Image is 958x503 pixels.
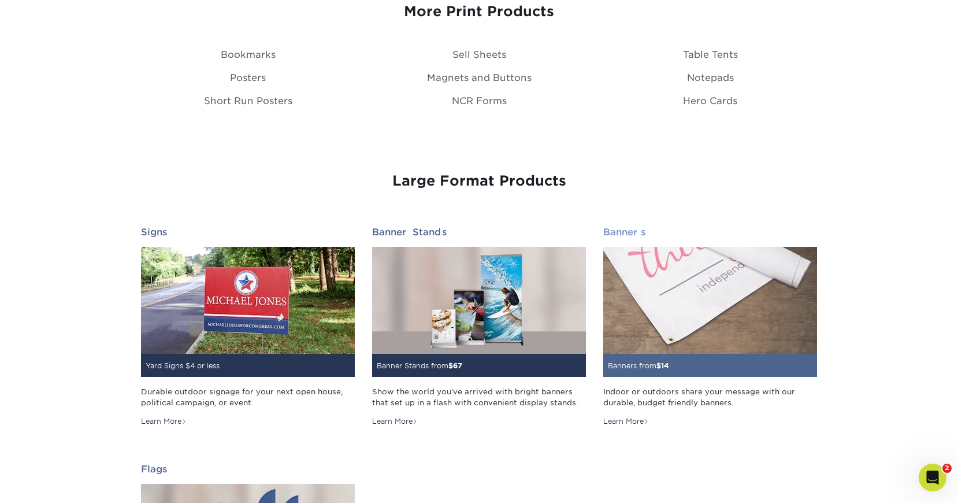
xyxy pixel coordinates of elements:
h2: Signs [141,227,355,238]
div: Durable outdoor signage for your next open house, political campaign, or event. [141,386,355,408]
a: Bookmarks [221,49,276,60]
img: Banner Stands [372,247,586,354]
span: 14 [661,361,669,370]
h2: Flags [141,464,355,475]
img: Signs [141,247,355,354]
a: Posters [230,72,266,83]
span: $ [448,361,453,370]
iframe: Google Customer Reviews [3,468,98,499]
span: $ [656,361,661,370]
a: Notepads [687,72,734,83]
iframe: Intercom live chat [919,464,946,491]
h2: Banner Stands [372,227,586,238]
div: Show the world you've arrived with bright banners that set up in a flash with convenient display ... [372,386,586,408]
span: 2 [942,464,952,473]
h2: Banners [603,227,817,238]
a: Signs Yard Signs $4 or less Durable outdoor signage for your next open house, political campaign,... [141,227,355,427]
a: Banner Stands Banner Stands from$67 Show the world you've arrived with bright banners that set up... [372,227,586,427]
a: Hero Cards [683,95,737,106]
h3: Large Format Products [141,173,817,190]
div: Learn More [141,416,187,427]
div: Learn More [603,416,649,427]
a: Table Tents [683,49,738,60]
div: Learn More [372,416,418,427]
span: 67 [453,361,462,370]
div: Indoor or outdoors share your message with our durable, budget friendly banners. [603,386,817,408]
a: Short Run Posters [204,95,292,106]
small: Yard Signs $4 or less [146,361,220,370]
h3: More Print Products [141,3,817,20]
a: Sell Sheets [452,49,506,60]
a: Magnets and Buttons [427,72,532,83]
a: NCR Forms [452,95,507,106]
small: Banner Stands from [377,361,462,370]
img: Banners [603,247,817,354]
small: Banners from [608,361,669,370]
a: Banners Banners from$14 Indoor or outdoors share your message with our durable, budget friendly b... [603,227,817,427]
